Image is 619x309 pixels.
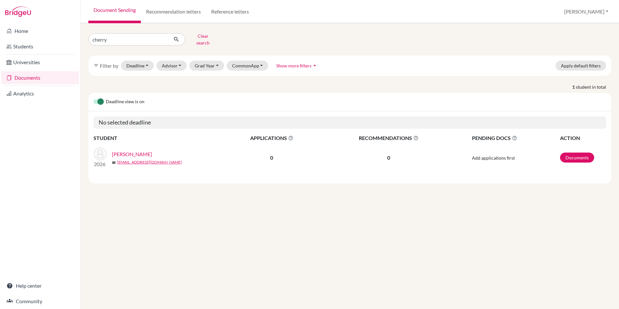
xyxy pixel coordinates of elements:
p: 0 [321,154,456,162]
img: Cherry, David [94,147,107,160]
span: RECOMMENDATIONS [321,134,456,142]
strong: 1 [572,84,576,90]
button: Show more filtersarrow_drop_up [271,61,323,71]
img: Bridge-U [5,6,31,17]
a: Students [1,40,79,53]
a: Help center [1,279,79,292]
a: Analytics [1,87,79,100]
button: Apply default filters [555,61,606,71]
span: Filter by [100,63,118,69]
a: Home [1,25,79,37]
h5: No selected deadline [93,116,606,129]
th: STUDENT [93,134,222,142]
button: Clear search [185,31,221,48]
p: 2026 [94,160,107,168]
span: PENDING DOCS [472,134,559,142]
a: Universities [1,56,79,69]
a: Documents [560,153,594,163]
a: [PERSON_NAME] [112,150,152,158]
a: [EMAIL_ADDRESS][DOMAIN_NAME] [117,159,182,165]
button: Advisor [156,61,187,71]
span: Add applications first [472,155,515,161]
input: Find student by name... [88,33,168,45]
b: 0 [270,154,273,161]
span: Show more filters [276,63,311,68]
button: CommonApp [227,61,269,71]
span: APPLICATIONS [223,134,321,142]
button: Grad Year [189,61,224,71]
i: arrow_drop_up [311,62,318,69]
span: mail [112,161,116,164]
span: student in total [576,84,611,90]
i: filter_list [93,63,99,68]
span: Deadline view is on [106,98,144,106]
button: [PERSON_NAME] [561,5,611,18]
th: ACTION [560,134,606,142]
button: Deadline [121,61,154,71]
a: Documents [1,71,79,84]
a: Community [1,295,79,308]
